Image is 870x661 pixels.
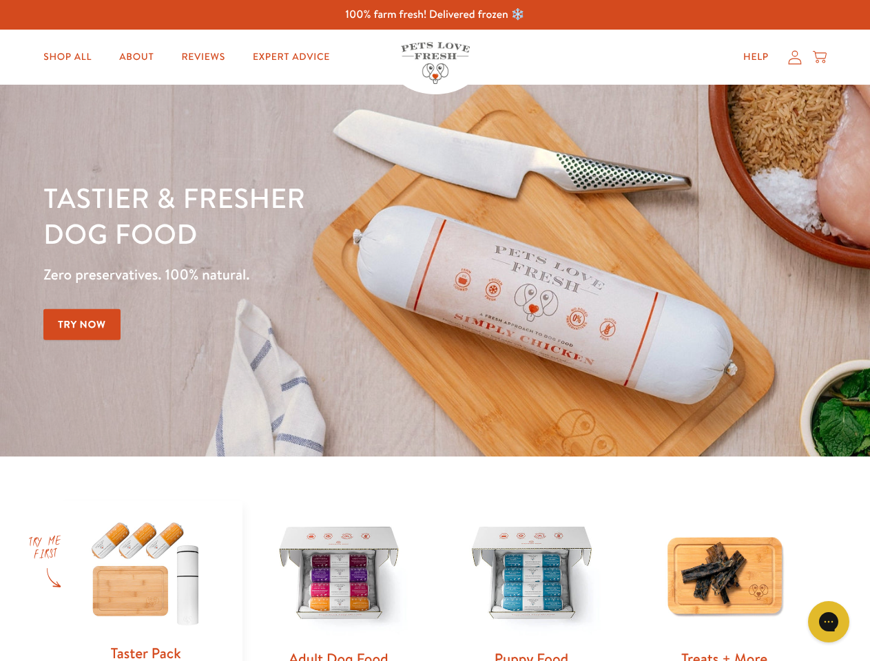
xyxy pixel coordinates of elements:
[108,43,165,71] a: About
[32,43,103,71] a: Shop All
[732,43,780,71] a: Help
[43,262,566,287] p: Zero preservatives. 100% natural.
[801,596,856,647] iframe: Gorgias live chat messenger
[170,43,236,71] a: Reviews
[242,43,341,71] a: Expert Advice
[43,309,121,340] a: Try Now
[401,42,470,84] img: Pets Love Fresh
[43,180,566,251] h1: Tastier & fresher dog food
